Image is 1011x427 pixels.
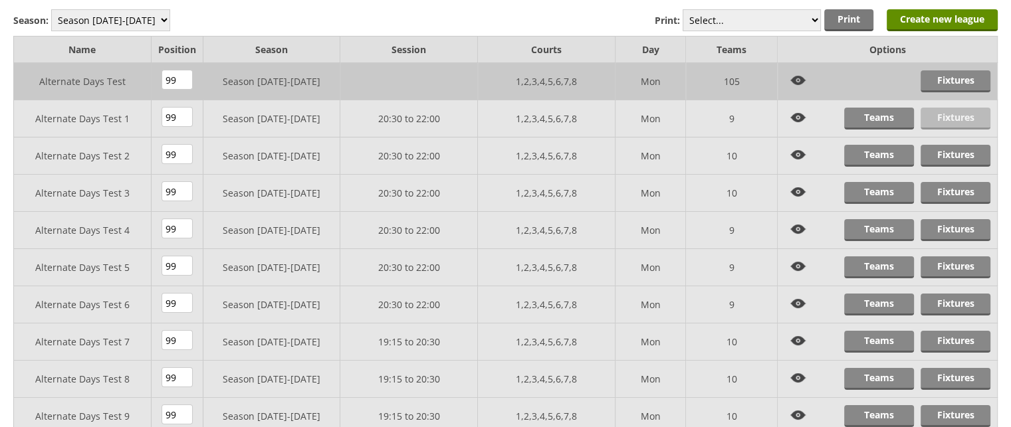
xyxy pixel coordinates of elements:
[615,63,685,100] td: Mon
[615,361,685,398] td: Mon
[615,137,685,175] td: Mon
[921,368,990,390] a: Fixtures
[615,286,685,323] td: Mon
[615,175,685,212] td: Mon
[340,286,478,323] td: 20:30 to 22:00
[340,37,478,63] td: Session
[784,108,812,128] img: View
[478,100,616,137] td: 1,2,3,4,5,6,7,8
[921,182,990,204] a: Fixtures
[14,137,152,175] td: Alternate Days Test 2
[844,294,914,315] a: Teams
[478,212,616,249] td: 1,2,3,4,5,6,7,8
[686,323,778,361] td: 10
[844,405,914,427] a: Teams
[478,249,616,286] td: 1,2,3,4,5,6,7,8
[478,175,616,212] td: 1,2,3,4,5,6,7,8
[203,137,340,175] td: Season [DATE]-[DATE]
[686,100,778,137] td: 9
[203,63,340,100] td: Season [DATE]-[DATE]
[478,323,616,361] td: 1,2,3,4,5,6,7,8
[784,368,812,388] img: View
[921,70,990,92] a: Fixtures
[844,368,914,390] a: Teams
[14,100,152,137] td: Alternate Days Test 1
[784,70,812,91] img: View
[203,249,340,286] td: Season [DATE]-[DATE]
[824,9,873,31] input: Print
[203,212,340,249] td: Season [DATE]-[DATE]
[340,212,478,249] td: 20:30 to 22:00
[203,175,340,212] td: Season [DATE]-[DATE]
[844,219,914,241] a: Teams
[921,294,990,315] a: Fixtures
[784,405,812,426] img: View
[887,9,998,31] a: Create new league
[478,137,616,175] td: 1,2,3,4,5,6,7,8
[340,361,478,398] td: 19:15 to 20:30
[844,256,914,278] a: Teams
[921,219,990,241] a: Fixtures
[615,249,685,286] td: Mon
[151,37,203,63] td: Position
[686,361,778,398] td: 10
[784,256,812,277] img: View
[615,37,685,63] td: Day
[14,323,152,361] td: Alternate Days Test 7
[203,323,340,361] td: Season [DATE]-[DATE]
[921,405,990,427] a: Fixtures
[478,286,616,323] td: 1,2,3,4,5,6,7,8
[686,37,778,63] td: Teams
[784,331,812,351] img: View
[921,108,990,129] a: Fixtures
[14,286,152,323] td: Alternate Days Test 6
[478,63,616,100] td: 1,2,3,4,5,6,7,8
[14,249,152,286] td: Alternate Days Test 5
[844,145,914,167] a: Teams
[478,361,616,398] td: 1,2,3,4,5,6,7,8
[340,249,478,286] td: 20:30 to 22:00
[778,37,998,63] td: Options
[686,249,778,286] td: 9
[340,137,478,175] td: 20:30 to 22:00
[14,175,152,212] td: Alternate Days Test 3
[615,212,685,249] td: Mon
[784,182,812,203] img: View
[615,100,685,137] td: Mon
[921,256,990,278] a: Fixtures
[203,37,340,63] td: Season
[340,323,478,361] td: 19:15 to 20:30
[203,361,340,398] td: Season [DATE]-[DATE]
[478,37,616,63] td: Courts
[844,331,914,353] a: Teams
[203,286,340,323] td: Season [DATE]-[DATE]
[686,137,778,175] td: 10
[686,286,778,323] td: 9
[921,145,990,167] a: Fixtures
[340,175,478,212] td: 20:30 to 22:00
[844,182,914,204] a: Teams
[203,100,340,137] td: Season [DATE]-[DATE]
[921,331,990,353] a: Fixtures
[14,361,152,398] td: Alternate Days Test 8
[615,323,685,361] td: Mon
[844,108,914,129] a: Teams
[13,14,49,27] label: Season:
[784,219,812,240] img: View
[784,294,812,314] img: View
[784,145,812,165] img: View
[14,63,152,100] td: Alternate Days Test
[686,175,778,212] td: 10
[655,14,680,27] label: Print:
[686,212,778,249] td: 9
[14,212,152,249] td: Alternate Days Test 4
[686,63,778,100] td: 105
[340,100,478,137] td: 20:30 to 22:00
[14,37,152,63] td: Name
